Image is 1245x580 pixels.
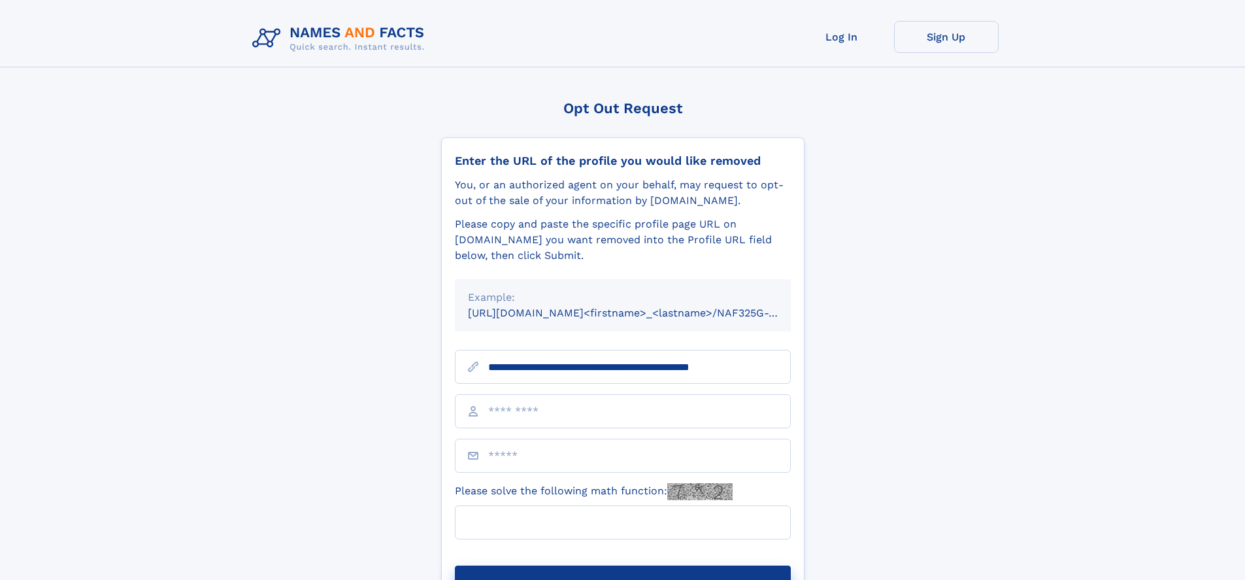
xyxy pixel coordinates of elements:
img: Logo Names and Facts [247,21,435,56]
label: Please solve the following math function: [455,483,733,500]
div: Enter the URL of the profile you would like removed [455,154,791,168]
div: Opt Out Request [441,100,805,116]
a: Log In [789,21,894,53]
div: You, or an authorized agent on your behalf, may request to opt-out of the sale of your informatio... [455,177,791,209]
small: [URL][DOMAIN_NAME]<firstname>_<lastname>/NAF325G-xxxxxxxx [468,307,816,319]
div: Please copy and paste the specific profile page URL on [DOMAIN_NAME] you want removed into the Pr... [455,216,791,264]
div: Example: [468,290,778,305]
a: Sign Up [894,21,999,53]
